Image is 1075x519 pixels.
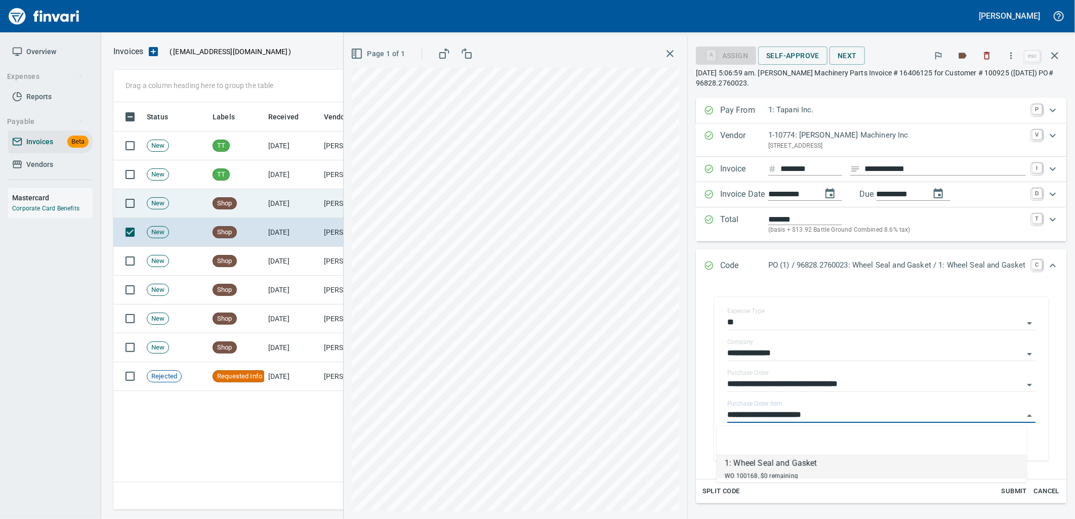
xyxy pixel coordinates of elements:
[26,136,53,148] span: Invoices
[324,111,384,123] span: Vendor / From
[172,47,288,57] span: [EMAIL_ADDRESS][DOMAIN_NAME]
[349,45,409,63] button: Page 1 of 1
[320,132,421,160] td: [PERSON_NAME] (1-10773)
[213,170,229,180] span: TT
[320,160,421,189] td: [PERSON_NAME] (1-10773)
[1022,378,1037,392] button: Open
[264,218,320,247] td: [DATE]
[1001,486,1028,497] span: Submit
[12,205,79,212] a: Corporate Card Benefits
[979,11,1040,21] h5: [PERSON_NAME]
[1033,486,1060,497] span: Cancel
[147,111,181,123] span: Status
[952,45,974,67] button: Labels
[977,8,1043,24] button: [PERSON_NAME]
[126,80,274,91] p: Drag a column heading here to group the table
[700,484,742,499] button: Split Code
[213,141,229,151] span: TT
[113,46,143,58] p: Invoices
[1000,45,1022,67] button: More
[264,132,320,160] td: [DATE]
[213,228,236,237] span: Shop
[850,164,860,174] svg: Invoice description
[147,285,169,295] span: New
[320,333,421,362] td: [PERSON_NAME] Machinery Inc (1-10774)
[927,45,949,67] button: Flag
[3,67,88,86] button: Expenses
[26,158,53,171] span: Vendors
[1022,347,1037,361] button: Open
[818,182,842,206] button: change date
[696,157,1067,182] div: Expand
[264,333,320,362] td: [DATE]
[264,276,320,305] td: [DATE]
[702,486,740,497] span: Split Code
[725,472,798,480] span: WO 100168, $0 remaining
[268,111,299,123] span: Received
[147,111,168,123] span: Status
[1022,44,1067,68] span: Close invoice
[147,343,169,353] span: New
[696,182,1067,207] div: Expand
[26,46,56,58] span: Overview
[8,153,93,176] a: Vendors
[768,225,1026,235] p: (basis + $13.92 Battle Ground Combined 8.6% tax)
[696,123,1067,157] div: Expand
[6,4,82,28] img: Finvari
[727,339,754,345] label: Company
[830,47,865,65] button: Next
[976,45,998,67] button: Discard
[147,256,169,266] span: New
[768,259,1026,271] p: PO (1) / 96828.2760023: Wheel Seal and Gasket / 1: Wheel Seal and Gasket
[12,192,93,203] h6: Mastercard
[320,276,421,305] td: [PERSON_NAME] Machinery Inc (1-10774)
[213,199,236,208] span: Shop
[758,47,828,65] button: Self-Approve
[147,141,169,151] span: New
[143,46,163,58] button: Upload an Invoice
[725,457,817,469] div: 1: Wheel Seal and Gasket
[264,189,320,218] td: [DATE]
[1032,129,1042,140] a: V
[264,160,320,189] td: [DATE]
[1032,188,1042,198] a: D
[8,40,93,63] a: Overview
[8,131,93,153] a: InvoicesBeta
[324,111,370,123] span: Vendor / From
[727,370,769,376] label: Purchase Order
[147,228,169,237] span: New
[147,372,181,381] span: Rejected
[696,207,1067,241] div: Expand
[353,48,405,60] span: Page 1 of 1
[768,129,1026,141] p: 1-10774: [PERSON_NAME] Machinery Inc
[768,104,1026,116] p: 1: Tapani Inc.
[264,362,320,391] td: [DATE]
[1025,51,1040,62] a: esc
[213,314,236,324] span: Shop
[926,182,950,206] button: change due date
[1022,316,1037,330] button: Open
[696,68,1067,88] p: [DATE] 5:06:59 am. [PERSON_NAME] Machinery Parts Invoice # 16406125 for Customer # 100925 ([DATE]...
[320,305,421,333] td: [PERSON_NAME] Machinery Inc (1-10774)
[1032,259,1042,270] a: C
[3,112,88,131] button: Payable
[67,136,89,148] span: Beta
[147,170,169,180] span: New
[320,362,421,391] td: [PERSON_NAME] Machinery Inc (1-10774)
[213,372,266,381] span: Requested Info
[213,111,248,123] span: Labels
[147,314,169,324] span: New
[720,259,768,273] p: Code
[1032,104,1042,114] a: P
[147,199,169,208] span: New
[1030,484,1063,499] button: Cancel
[8,85,93,108] a: Reports
[7,70,84,83] span: Expenses
[1022,409,1037,423] button: Close
[320,218,421,247] td: [PERSON_NAME] Machinery Inc (1-10774)
[720,188,768,201] p: Invoice Date
[768,141,1026,151] p: [STREET_ADDRESS]
[320,189,421,218] td: [PERSON_NAME] Material Handling Inc (1-10772)
[1032,163,1042,173] a: I
[213,285,236,295] span: Shop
